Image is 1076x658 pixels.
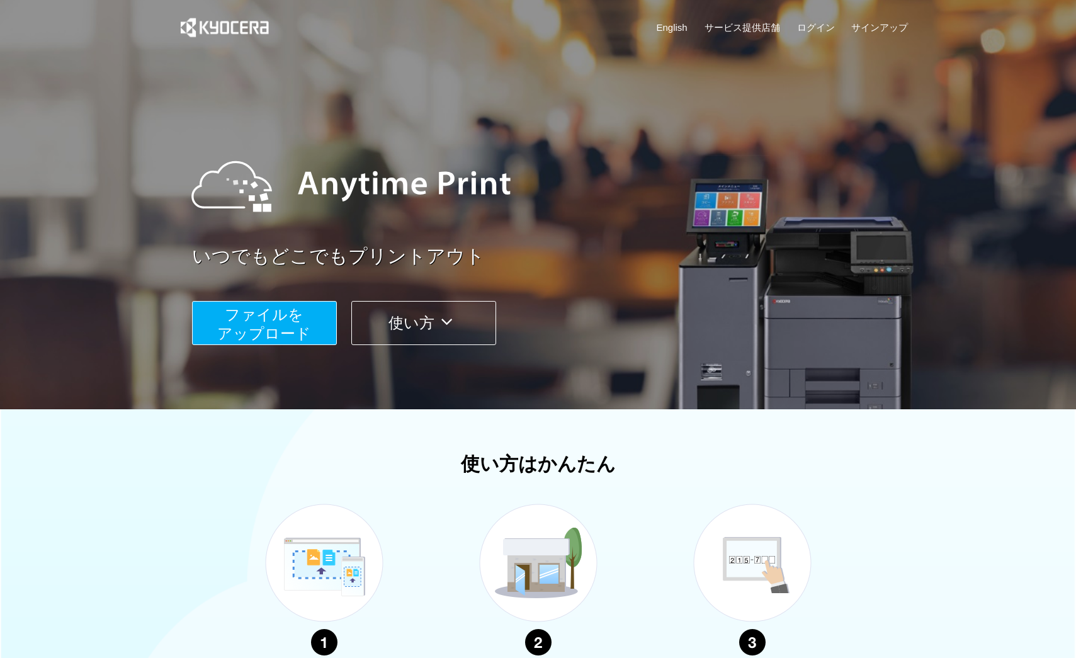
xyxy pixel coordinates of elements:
button: ファイルを​​アップロード [192,301,337,345]
button: 使い方 [351,301,496,345]
a: いつでもどこでもプリントアウト [192,243,916,270]
a: サインアップ [851,21,908,34]
a: English [657,21,688,34]
span: ファイルを ​​アップロード [217,306,311,342]
a: ログイン [797,21,835,34]
a: サービス提供店舗 [705,21,780,34]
